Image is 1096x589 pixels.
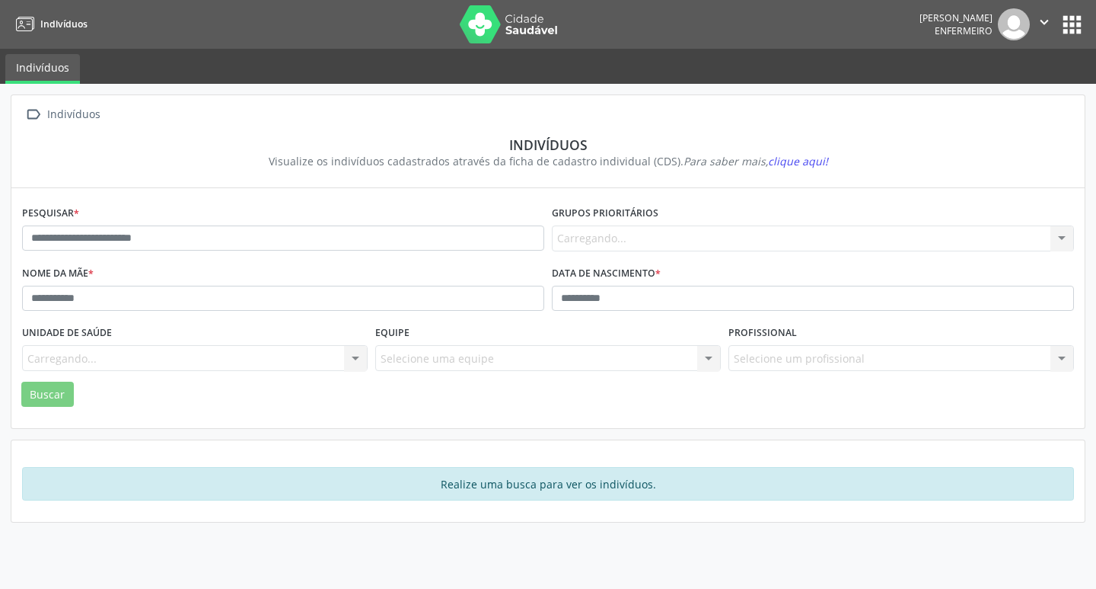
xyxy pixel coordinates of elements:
[998,8,1030,40] img: img
[44,104,103,126] div: Indivíduos
[552,262,661,286] label: Data de nascimento
[22,104,44,126] i: 
[22,322,112,345] label: Unidade de saúde
[375,322,409,345] label: Equipe
[1030,8,1059,40] button: 
[1036,14,1053,30] i: 
[22,202,79,226] label: Pesquisar
[728,322,797,345] label: Profissional
[22,104,103,126] a:  Indivíduos
[683,154,828,168] i: Para saber mais,
[33,153,1063,169] div: Visualize os indivíduos cadastrados através da ficha de cadastro individual (CDS).
[768,154,828,168] span: clique aqui!
[552,202,658,226] label: Grupos prioritários
[11,11,88,37] a: Indivíduos
[22,262,94,286] label: Nome da mãe
[33,136,1063,153] div: Indivíduos
[919,11,992,24] div: [PERSON_NAME]
[5,54,80,84] a: Indivíduos
[21,382,74,408] button: Buscar
[935,24,992,37] span: Enfermeiro
[40,18,88,30] span: Indivíduos
[22,467,1074,501] div: Realize uma busca para ver os indivíduos.
[1059,11,1085,38] button: apps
